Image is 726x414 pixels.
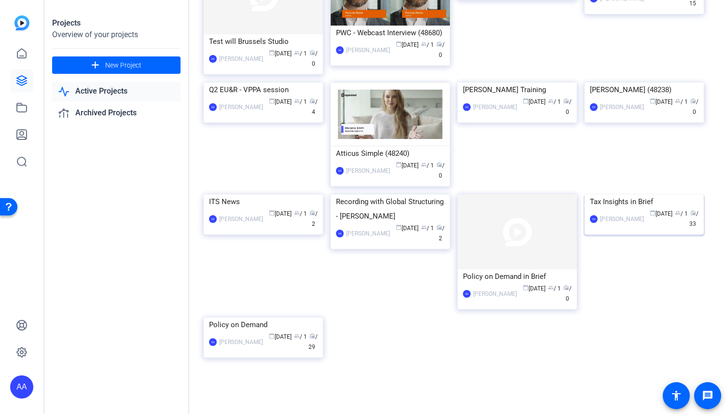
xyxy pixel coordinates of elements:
div: AA [336,230,344,237]
div: [PERSON_NAME] [600,214,644,224]
div: Tax Insights in Brief [590,194,698,209]
div: [PERSON_NAME] [219,102,263,112]
span: [DATE] [650,210,672,217]
span: / 0 [436,162,445,179]
span: [DATE] [396,162,419,169]
span: group [675,98,681,104]
div: Q2 EU&R - VPPA session [209,83,318,97]
div: [PERSON_NAME] [346,166,390,176]
span: calendar_today [396,162,402,167]
div: ITS News [209,194,318,209]
div: Recording with Global Structuring - [PERSON_NAME] [336,194,445,223]
div: [PERSON_NAME] [219,214,263,224]
span: radio [309,50,315,55]
span: radio [309,333,315,339]
div: AA [590,103,598,111]
span: / 1 [421,41,434,48]
span: / 2 [309,210,318,227]
div: Atticus Simple (48240) [336,146,445,161]
span: group [421,224,427,230]
span: [DATE] [396,225,419,232]
span: / 1 [548,98,561,105]
mat-icon: message [702,390,713,401]
span: / 29 [308,333,318,350]
span: / 0 [436,41,445,58]
span: radio [436,162,442,167]
mat-icon: add [89,59,101,71]
div: Policy on Demand [209,317,318,332]
span: calendar_today [650,98,656,104]
span: calendar_today [650,210,656,216]
a: Active Projects [52,82,181,101]
span: / 0 [563,285,572,302]
span: / 1 [421,162,434,169]
span: / 0 [309,50,318,67]
span: calendar_today [523,98,529,104]
a: Archived Projects [52,103,181,123]
span: [DATE] [269,98,292,105]
div: AA [209,215,217,223]
img: blue-gradient.svg [14,15,29,30]
span: New Project [105,60,141,70]
div: AA [209,338,217,346]
span: calendar_today [396,41,402,47]
span: calendar_today [269,98,275,104]
span: group [294,333,300,339]
div: [PERSON_NAME] Training [463,83,572,97]
div: Projects [52,17,181,29]
div: [PERSON_NAME] (48238) [590,83,698,97]
span: group [675,210,681,216]
span: radio [309,210,315,216]
div: AA [10,375,33,399]
span: calendar_today [269,50,275,55]
span: / 0 [690,98,698,115]
span: group [421,41,427,47]
div: [PERSON_NAME] [219,54,263,64]
span: radio [563,98,569,104]
span: / 1 [294,333,307,340]
span: radio [690,98,696,104]
button: New Project [52,56,181,74]
div: [PERSON_NAME] [219,337,263,347]
span: [DATE] [523,285,545,292]
div: AA [336,167,344,175]
div: AA [209,55,217,63]
div: [PERSON_NAME] [600,102,644,112]
span: [DATE] [269,50,292,57]
span: / 1 [294,210,307,217]
span: radio [309,98,315,104]
span: calendar_today [269,210,275,216]
span: / 1 [294,98,307,105]
span: radio [436,41,442,47]
span: group [294,98,300,104]
div: AA [590,215,598,223]
span: group [294,210,300,216]
div: [PERSON_NAME] [346,229,390,238]
span: [DATE] [396,41,419,48]
span: / 0 [563,98,572,115]
div: AA [463,290,471,298]
span: group [421,162,427,167]
div: Policy on Demand in Brief [463,269,572,284]
span: / 1 [548,285,561,292]
div: AA [463,103,471,111]
span: group [294,50,300,55]
span: [DATE] [650,98,672,105]
span: / 4 [309,98,318,115]
span: / 1 [421,225,434,232]
span: group [548,285,554,290]
span: / 1 [294,50,307,57]
span: / 1 [675,98,688,105]
div: Test will Brussels Studio [209,34,318,49]
span: group [548,98,554,104]
span: / 1 [675,210,688,217]
div: Overview of your projects [52,29,181,41]
span: radio [563,285,569,290]
div: PWC - Webcast Interview (48680) [336,26,445,40]
span: radio [690,210,696,216]
div: AA [336,46,344,54]
div: [PERSON_NAME] [473,289,517,299]
span: / 33 [689,210,698,227]
span: calendar_today [523,285,529,290]
div: [PERSON_NAME] [346,45,390,55]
